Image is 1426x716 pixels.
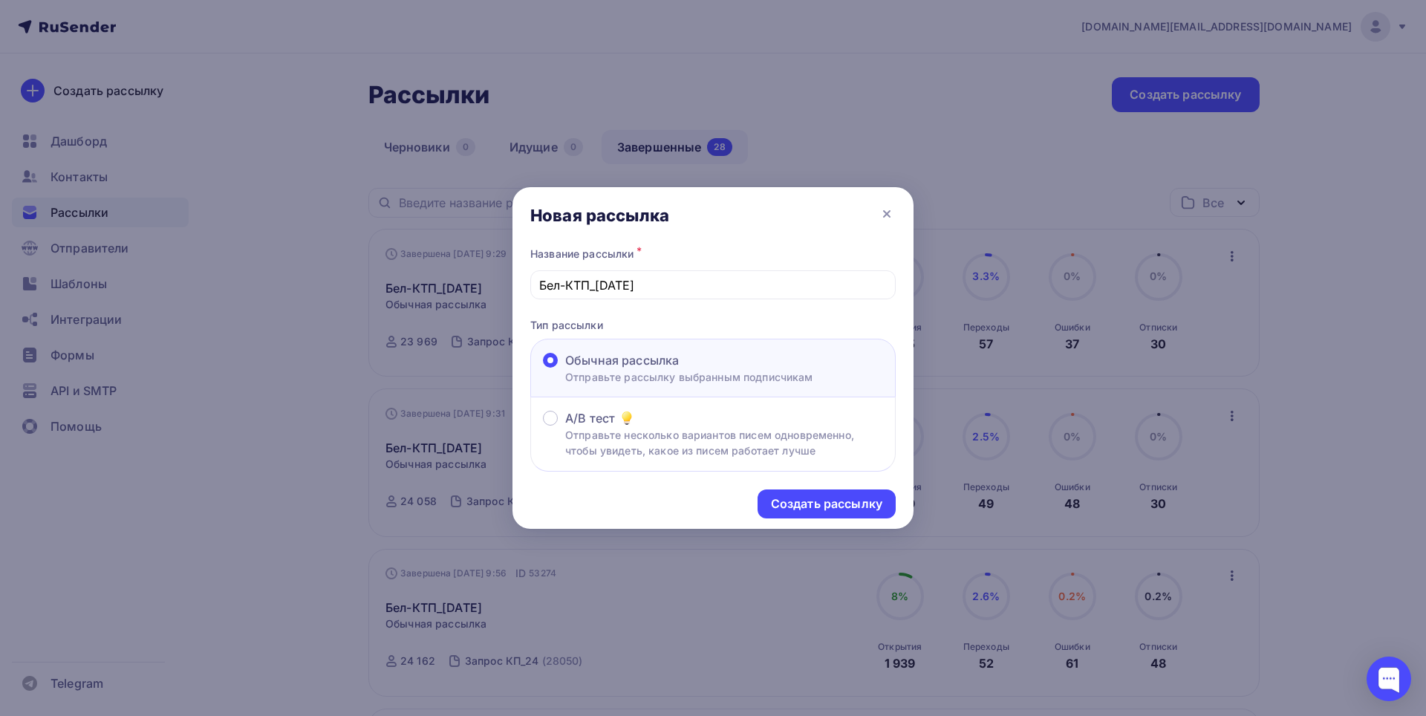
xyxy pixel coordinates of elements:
[530,317,896,333] p: Тип рассылки
[530,205,669,226] div: Новая рассылка
[530,244,896,264] div: Название рассылки
[565,409,615,427] span: A/B тест
[771,495,882,512] div: Создать рассылку
[565,427,883,458] p: Отправьте несколько вариантов писем одновременно, чтобы увидеть, какое из писем работает лучше
[565,351,679,369] span: Обычная рассылка
[565,369,813,385] p: Отправьте рассылку выбранным подписчикам
[539,276,888,294] input: Придумайте название рассылки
